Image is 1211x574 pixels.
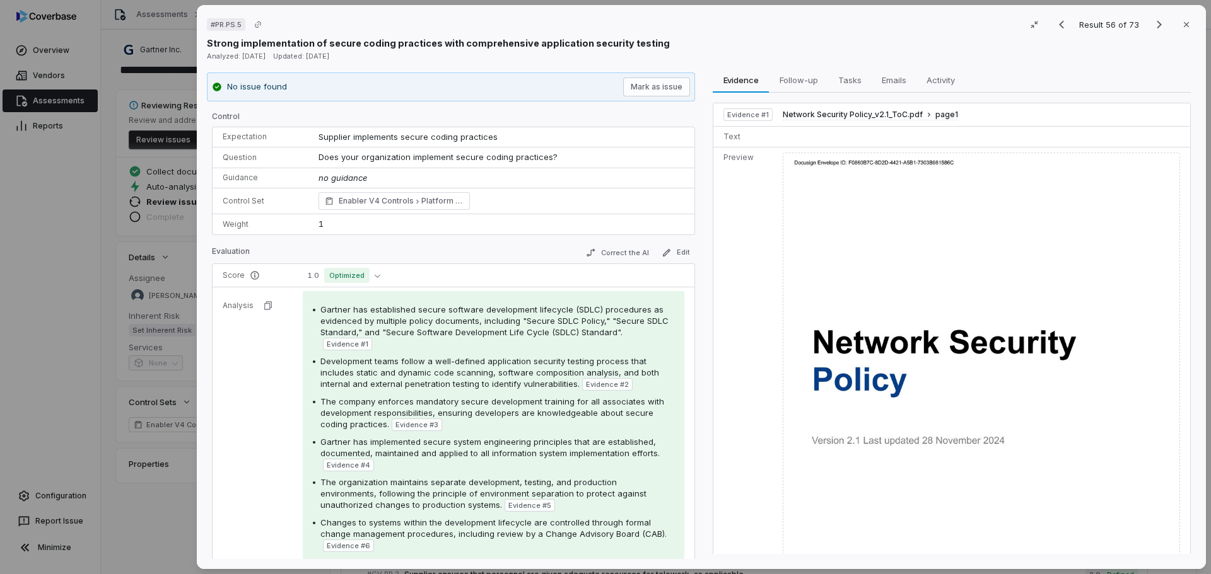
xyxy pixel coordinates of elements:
span: Gartner has established secure software development lifecycle (SDLC) procedures as evidenced by m... [320,304,669,337]
span: Updated: [DATE] [273,52,329,60]
span: Evidence [718,72,764,88]
span: Tasks [833,72,867,88]
span: Evidence # 6 [327,541,370,551]
p: Score [223,270,283,280]
span: no guidance [319,173,367,183]
button: Next result [1147,17,1172,32]
p: Result 56 of 73 [1079,18,1142,32]
span: # PR.PS.5 [211,20,242,30]
span: Analyzed: [DATE] [207,52,266,60]
span: Does your organization implement secure coding practices? [319,152,558,162]
p: Guidance [223,173,298,183]
span: Evidence # 2 [586,379,629,389]
span: Evidence # 1 [727,110,769,120]
p: Expectation [223,132,298,142]
p: Control [212,112,695,127]
button: Copy link [247,13,269,36]
span: Enabler V4 Controls Platform Security [339,195,464,207]
span: Optimized [324,268,370,283]
span: Supplier implements secure coding practices [319,132,498,142]
span: Changes to systems within the development lifecycle are controlled through formal change manageme... [320,517,667,539]
span: Evidence # 1 [327,339,368,349]
span: page 1 [935,110,958,120]
td: Text [713,126,778,147]
button: Edit [657,245,695,260]
p: Control Set [223,196,298,206]
p: Analysis [223,301,254,311]
button: Mark as issue [623,77,690,96]
p: No issue found [227,81,287,93]
button: Previous result [1049,17,1074,32]
span: Development teams follow a well-defined application security testing process that includes static... [320,356,659,389]
span: Emails [877,72,911,88]
span: Activity [921,72,960,88]
span: The organization maintains separate development, testing, and production environments, following ... [320,477,646,510]
span: Follow-up [775,72,823,88]
p: Evaluation [212,246,250,261]
span: Evidence # 5 [508,500,551,510]
p: Question [223,152,298,163]
p: Strong implementation of secure coding practices with comprehensive application security testing [207,37,670,50]
span: Gartner has implemented secure system engineering principles that are established, documented, ma... [320,437,660,458]
span: The company enforces mandatory secure development training for all associates with development re... [320,396,664,429]
p: Weight [223,219,298,229]
button: Correct the AI [581,245,654,260]
span: Evidence # 3 [395,420,438,430]
span: 1 [319,219,324,229]
span: Evidence # 4 [327,460,370,470]
span: Network Security Policy_v2.1_ToC.pdf [783,110,923,120]
button: Network Security Policy_v2.1_ToC.pdfpage1 [783,110,958,120]
button: 1.0Optimized [303,268,385,283]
